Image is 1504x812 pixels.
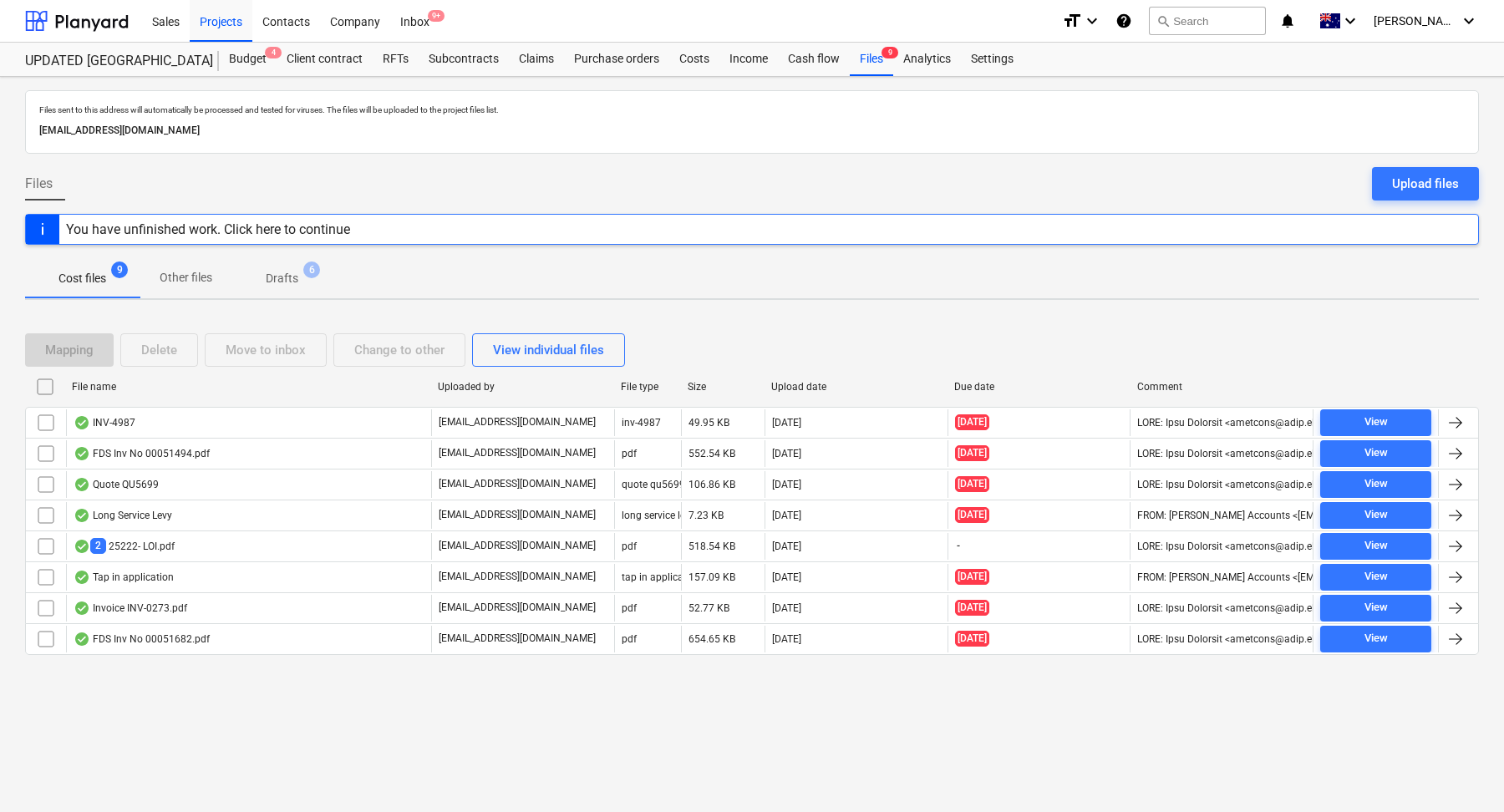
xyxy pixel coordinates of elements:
div: [DATE] [772,448,801,459]
i: keyboard_arrow_down [1082,11,1102,31]
div: View [1364,629,1388,648]
div: View [1364,567,1388,586]
div: UPDATED [GEOGRAPHIC_DATA] [25,53,199,70]
div: OCR finished [74,601,90,615]
a: Income [719,43,778,76]
i: notifications [1279,11,1296,31]
div: OCR finished [74,478,90,491]
div: View individual files [493,339,604,361]
span: 4 [265,47,282,58]
button: View [1320,595,1431,622]
a: Settings [961,43,1024,76]
div: [DATE] [772,479,801,490]
p: Drafts [266,270,298,287]
span: 6 [303,261,320,278]
div: 7.23 KB [688,510,724,521]
div: 25222- LOI.pdf [74,538,175,554]
div: Comment [1137,381,1307,393]
div: 518.54 KB [688,540,735,552]
div: Tap in application [74,571,174,584]
span: 9 [882,47,898,58]
div: pdf [622,448,637,459]
button: View [1320,502,1431,529]
div: Files [850,43,893,76]
a: Budget4 [219,43,277,76]
div: OCR finished [74,447,90,460]
div: Upload date [771,381,941,393]
div: 654.65 KB [688,633,735,645]
div: pdf [622,633,637,645]
div: quote qu5699 [622,479,685,490]
div: View [1364,536,1388,556]
a: Costs [669,43,719,76]
div: OCR finished [74,509,90,522]
p: [EMAIL_ADDRESS][DOMAIN_NAME] [39,122,1465,140]
div: FDS Inv No 00051682.pdf [74,632,210,646]
i: keyboard_arrow_down [1340,11,1360,31]
span: [DATE] [955,507,989,523]
div: 157.09 KB [688,571,735,583]
div: pdf [622,540,637,552]
span: 9+ [428,10,445,22]
p: [EMAIL_ADDRESS][DOMAIN_NAME] [439,508,596,522]
p: Cost files [58,270,106,287]
span: 2 [90,538,106,554]
span: - [955,539,962,553]
a: Subcontracts [419,43,509,76]
a: Cash flow [778,43,850,76]
div: Quote QU5699 [74,478,159,491]
button: View [1320,409,1431,436]
i: Knowledge base [1115,11,1132,31]
div: 52.77 KB [688,602,729,614]
span: 9 [111,261,128,278]
div: View [1364,475,1388,494]
a: Client contract [277,43,373,76]
span: [DATE] [955,600,989,616]
a: Claims [509,43,564,76]
p: [EMAIL_ADDRESS][DOMAIN_NAME] [439,477,596,491]
div: View [1364,598,1388,617]
div: View [1364,444,1388,463]
div: Size [688,381,758,393]
div: [DATE] [772,571,801,583]
div: [DATE] [772,540,801,552]
div: 49.95 KB [688,417,729,429]
div: Due date [954,381,1124,393]
div: File name [72,381,424,393]
div: OCR finished [74,416,90,429]
span: [DATE] [955,414,989,430]
span: [PERSON_NAME] [1374,14,1457,28]
div: [DATE] [772,417,801,429]
p: Files sent to this address will automatically be processed and tested for viruses. The files will... [39,104,1465,115]
div: File type [621,381,674,393]
div: inv-4987 [622,417,661,429]
a: RFTs [373,43,419,76]
div: View [1364,413,1388,432]
div: You have unfinished work. Click here to continue [66,221,350,237]
div: 552.54 KB [688,448,735,459]
div: Budget [219,43,277,76]
p: Other files [160,269,212,287]
button: View [1320,626,1431,652]
button: View individual files [472,333,625,367]
span: Files [25,174,53,194]
div: INV-4987 [74,416,135,429]
button: View [1320,564,1431,591]
i: keyboard_arrow_down [1459,11,1479,31]
a: Purchase orders [564,43,669,76]
a: Analytics [893,43,961,76]
div: Upload files [1392,173,1459,195]
span: [DATE] [955,569,989,585]
span: [DATE] [955,445,989,461]
span: search [1156,14,1170,28]
div: long service levy [622,510,695,521]
div: pdf [622,602,637,614]
div: OCR finished [74,571,90,584]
